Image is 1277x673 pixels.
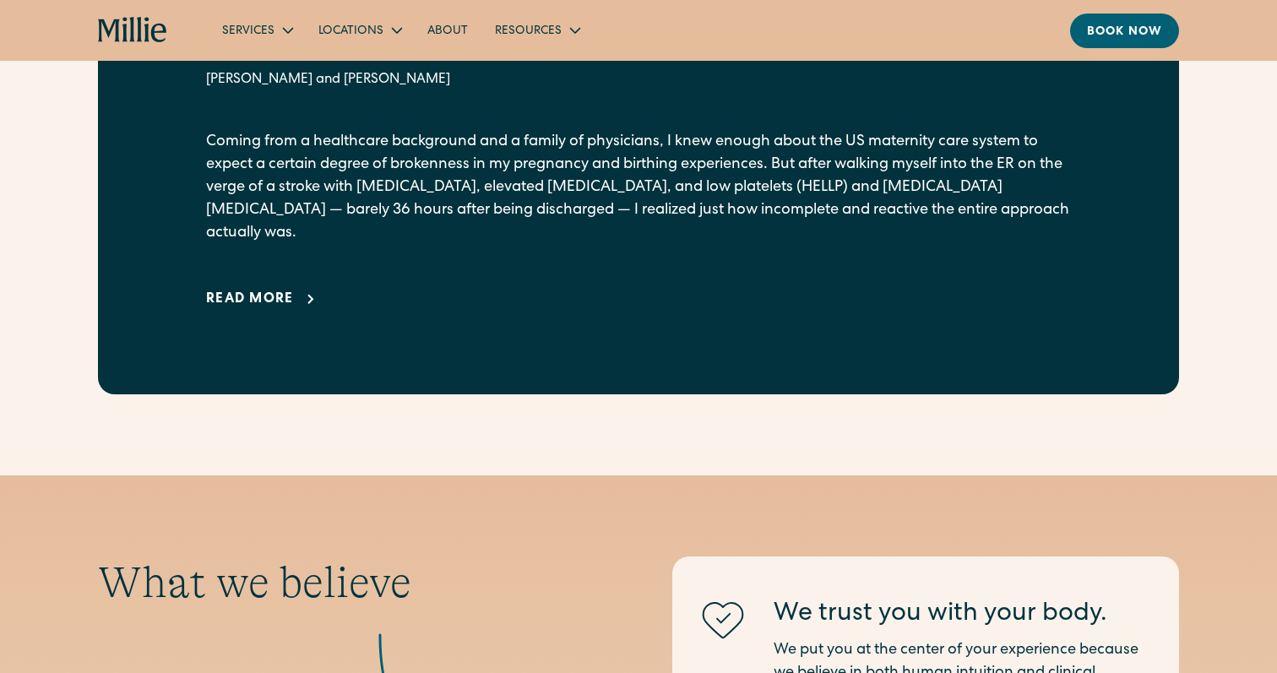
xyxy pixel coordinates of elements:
div: Locations [318,23,383,41]
div: Read more [206,290,294,310]
div: What we believe [98,556,605,609]
div: Book now [1087,24,1162,41]
div: [PERSON_NAME] and [PERSON_NAME] [206,70,1071,90]
p: Coming from a healthcare background and a family of physicians, I knew enough about the US matern... [206,131,1071,245]
a: About [414,16,481,44]
a: Book now [1070,14,1179,48]
div: Services [209,16,305,44]
a: home [98,17,168,44]
a: Read more [206,290,321,310]
div: We trust you with your body. [774,597,1152,632]
div: Locations [305,16,414,44]
div: Services [222,23,274,41]
div: Resources [481,16,592,44]
div: Resources [495,23,562,41]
